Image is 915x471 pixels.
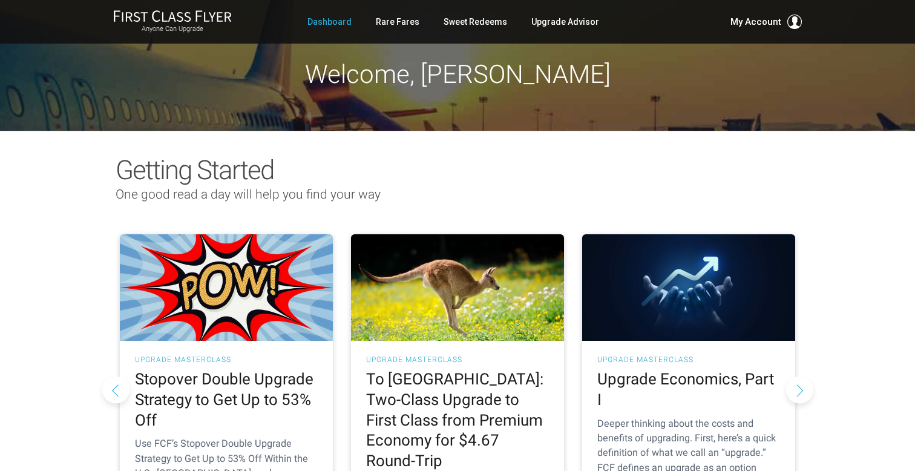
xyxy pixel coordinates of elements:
h3: UPGRADE MASTERCLASS [135,356,318,363]
button: Next slide [786,376,813,403]
a: Upgrade Advisor [531,11,599,33]
button: My Account [730,15,802,29]
h2: Stopover Double Upgrade Strategy to Get Up to 53% Off [135,369,318,430]
span: One good read a day will help you find your way [116,187,381,202]
h3: UPGRADE MASTERCLASS [366,356,549,363]
span: Getting Started [116,154,274,186]
h2: Upgrade Economics, Part I [597,369,780,410]
a: First Class FlyerAnyone Can Upgrade [113,10,232,34]
h3: UPGRADE MASTERCLASS [597,356,780,363]
small: Anyone Can Upgrade [113,25,232,33]
a: Rare Fares [376,11,419,33]
button: Previous slide [102,376,130,403]
img: First Class Flyer [113,10,232,22]
a: Sweet Redeems [444,11,507,33]
span: My Account [730,15,781,29]
span: Welcome, [PERSON_NAME] [305,59,611,89]
a: Dashboard [307,11,352,33]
